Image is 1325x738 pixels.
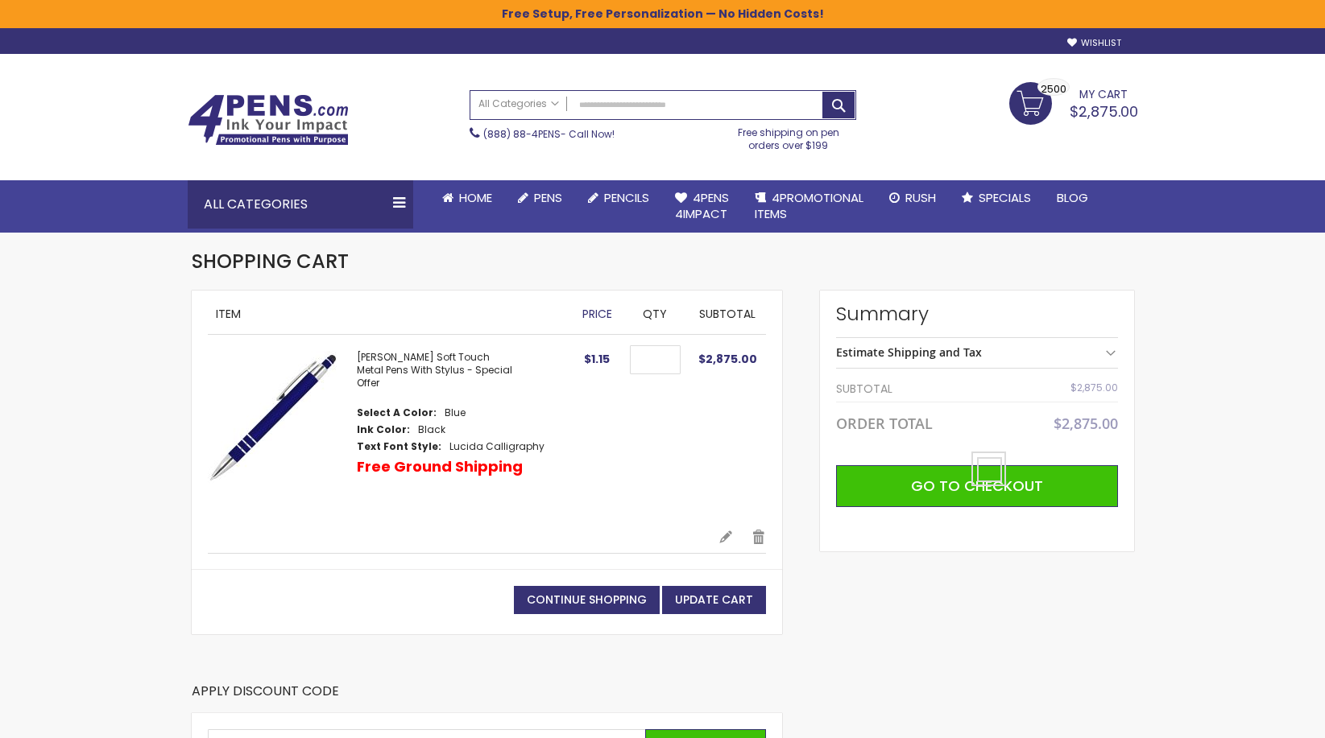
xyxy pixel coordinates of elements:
[514,586,660,614] a: Continue Shopping
[208,351,341,484] img: Celeste Soft Touch Metal Pens With Stylus - Special Offer-Blue
[208,351,357,513] a: Celeste Soft Touch Metal Pens With Stylus - Special Offer-Blue
[188,180,413,229] div: All Categories
[905,189,936,206] span: Rush
[357,440,441,453] dt: Text Font Style
[459,189,492,206] span: Home
[216,306,241,322] span: Item
[979,189,1031,206] span: Specials
[192,248,349,274] span: Shopping Cart
[662,586,766,614] button: Update Cart
[534,189,562,206] span: Pens
[470,91,567,118] a: All Categories
[505,180,575,216] a: Pens
[699,306,756,322] span: Subtotal
[1067,37,1121,49] a: Wishlist
[584,351,610,367] span: $1.15
[527,592,647,608] span: Continue Shopping
[357,457,523,476] p: Free Ground Shipping
[357,406,437,419] dt: Select A Color
[949,180,1044,216] a: Specials
[876,180,949,216] a: Rush
[742,180,876,233] a: 4PROMOTIONALITEMS
[836,301,1118,327] strong: Summary
[836,344,982,360] strong: Estimate Shipping and Tax
[478,97,559,110] span: All Categories
[449,440,544,453] dd: Lucida Calligraphy
[188,94,349,146] img: 4Pens Custom Pens and Promotional Products
[1070,101,1138,122] span: $2,875.00
[483,127,561,141] a: (888) 88-4PENS
[662,180,742,233] a: 4Pens4impact
[721,120,856,152] div: Free shipping on pen orders over $199
[643,306,667,322] span: Qty
[1044,180,1101,216] a: Blog
[483,127,615,141] span: - Call Now!
[675,189,729,222] span: 4Pens 4impact
[1009,82,1138,122] a: $2,875.00 2500
[445,406,466,419] dd: Blue
[675,592,753,608] span: Update Cart
[698,351,757,367] span: $2,875.00
[357,350,512,390] a: [PERSON_NAME] Soft Touch Metal Pens With Stylus - Special Offer
[1057,189,1088,206] span: Blog
[755,189,863,222] span: 4PROMOTIONAL ITEMS
[582,306,612,322] span: Price
[357,423,410,436] dt: Ink Color
[429,180,505,216] a: Home
[604,189,649,206] span: Pencils
[1041,81,1066,97] span: 2500
[575,180,662,216] a: Pencils
[418,423,445,436] dd: Black
[192,682,339,712] strong: Apply Discount Code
